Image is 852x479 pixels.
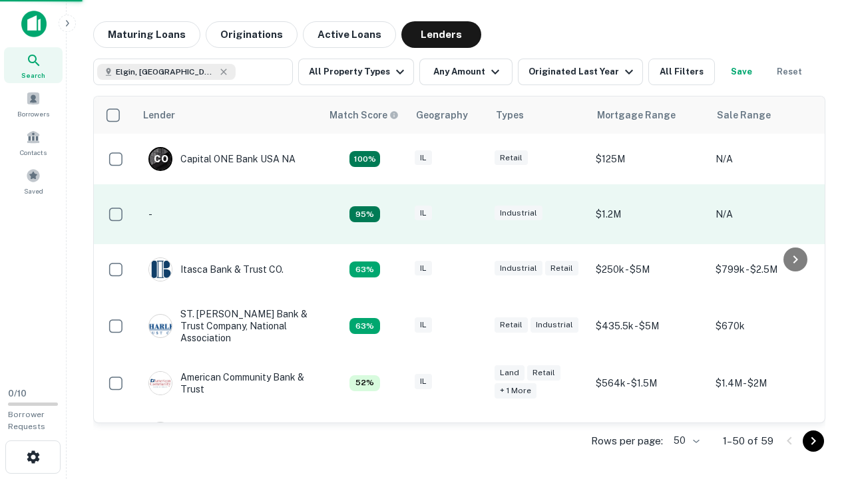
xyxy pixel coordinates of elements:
[135,96,321,134] th: Lender
[4,163,63,199] a: Saved
[495,365,525,381] div: Land
[529,64,637,80] div: Originated Last Year
[321,96,408,134] th: Capitalize uses an advanced AI algorithm to match your search with the best lender. The match sco...
[415,261,432,276] div: IL
[415,150,432,166] div: IL
[495,383,536,399] div: + 1 more
[495,317,528,333] div: Retail
[709,408,829,459] td: N/A
[589,96,709,134] th: Mortgage Range
[589,408,709,459] td: $500k - $880.5k
[401,21,481,48] button: Lenders
[329,108,399,122] div: Capitalize uses an advanced AI algorithm to match your search with the best lender. The match sco...
[527,365,560,381] div: Retail
[785,373,852,436] iframe: Chat Widget
[21,11,47,37] img: capitalize-icon.png
[709,134,829,184] td: N/A
[24,186,43,196] span: Saved
[496,107,524,123] div: Types
[648,59,715,85] button: All Filters
[495,150,528,166] div: Retail
[709,295,829,358] td: $670k
[349,206,380,222] div: Capitalize uses an advanced AI algorithm to match your search with the best lender. The match sco...
[8,389,27,399] span: 0 / 10
[415,206,432,221] div: IL
[768,59,811,85] button: Reset
[148,257,284,281] div: Itasca Bank & Trust CO.
[408,96,488,134] th: Geography
[329,108,396,122] h6: Match Score
[709,184,829,244] td: N/A
[720,59,763,85] button: Save your search to get updates of matches that match your search criteria.
[416,107,468,123] div: Geography
[148,371,308,395] div: American Community Bank & Trust
[149,372,172,395] img: picture
[303,21,396,48] button: Active Loans
[116,66,216,78] span: Elgin, [GEOGRAPHIC_DATA], [GEOGRAPHIC_DATA]
[589,244,709,295] td: $250k - $5M
[589,358,709,408] td: $564k - $1.5M
[148,147,296,171] div: Capital ONE Bank USA NA
[717,107,771,123] div: Sale Range
[723,433,773,449] p: 1–50 of 59
[709,244,829,295] td: $799k - $2.5M
[589,134,709,184] td: $125M
[148,308,308,345] div: ST. [PERSON_NAME] Bank & Trust Company, National Association
[349,261,380,277] div: Capitalize uses an advanced AI algorithm to match your search with the best lender. The match sco...
[545,261,578,276] div: Retail
[709,96,829,134] th: Sale Range
[495,206,542,221] div: Industrial
[149,422,172,445] img: picture
[4,47,63,83] a: Search
[298,59,414,85] button: All Property Types
[143,107,175,123] div: Lender
[591,433,663,449] p: Rows per page:
[148,422,294,446] div: Republic Bank Of Chicago
[206,21,298,48] button: Originations
[148,207,152,222] p: -
[589,295,709,358] td: $435.5k - $5M
[597,107,676,123] div: Mortgage Range
[8,410,45,431] span: Borrower Requests
[495,261,542,276] div: Industrial
[4,124,63,160] a: Contacts
[531,317,578,333] div: Industrial
[518,59,643,85] button: Originated Last Year
[4,86,63,122] a: Borrowers
[803,430,824,452] button: Go to next page
[17,108,49,119] span: Borrowers
[419,59,513,85] button: Any Amount
[349,318,380,334] div: Capitalize uses an advanced AI algorithm to match your search with the best lender. The match sco...
[415,317,432,333] div: IL
[149,258,172,281] img: picture
[149,315,172,337] img: picture
[20,147,47,158] span: Contacts
[21,70,45,80] span: Search
[415,374,432,389] div: IL
[349,151,380,167] div: Capitalize uses an advanced AI algorithm to match your search with the best lender. The match sco...
[349,375,380,391] div: Capitalize uses an advanced AI algorithm to match your search with the best lender. The match sco...
[154,152,168,166] p: C O
[709,358,829,408] td: $1.4M - $2M
[93,21,200,48] button: Maturing Loans
[488,96,589,134] th: Types
[589,184,709,244] td: $1.2M
[668,431,702,450] div: 50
